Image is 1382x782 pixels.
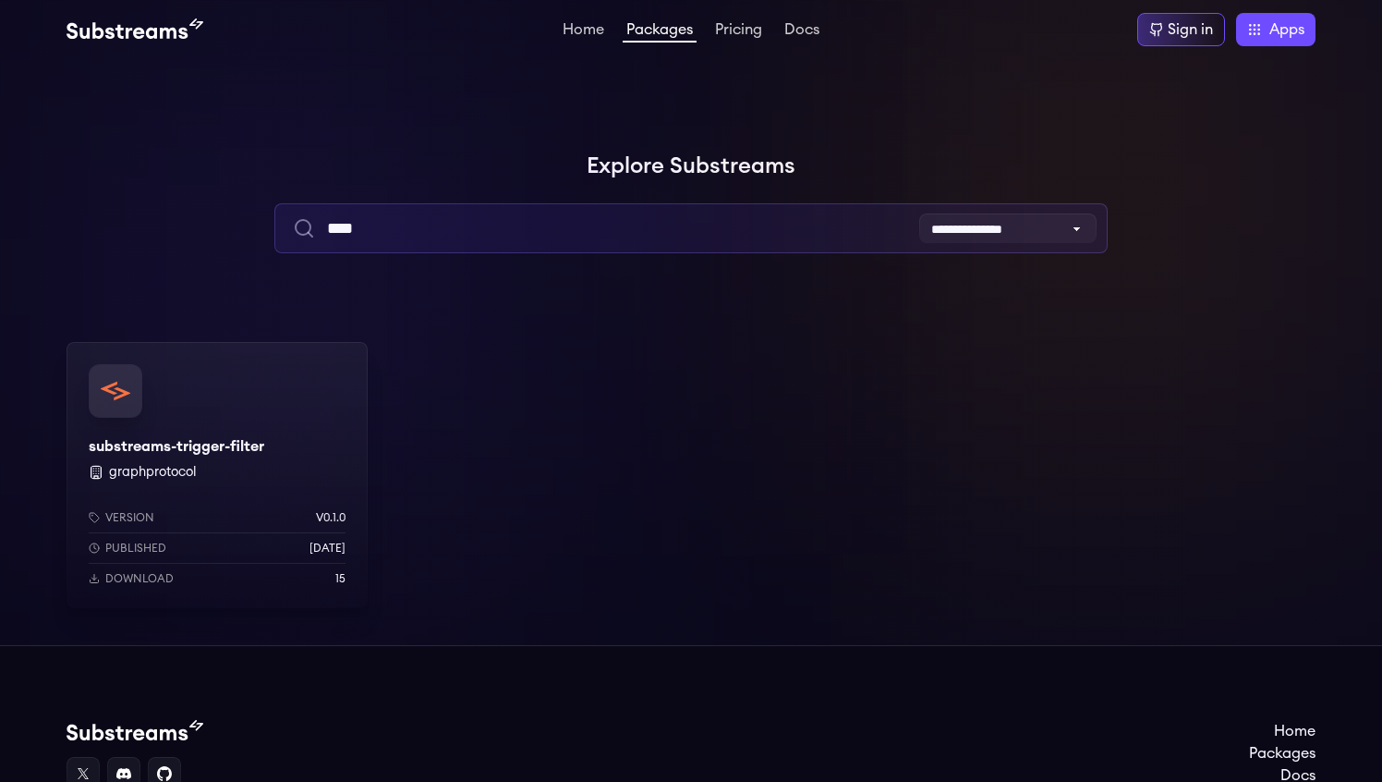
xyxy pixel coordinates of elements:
a: Pricing [711,22,766,41]
h1: Explore Substreams [67,148,1315,185]
a: Sign in [1137,13,1225,46]
span: Apps [1269,18,1304,41]
p: Version [105,510,154,525]
a: Docs [781,22,823,41]
a: Packages [1249,742,1315,764]
p: v0.1.0 [316,510,345,525]
img: Substream's logo [67,18,203,41]
a: Packages [623,22,697,43]
p: Published [105,541,166,556]
div: Sign in [1168,18,1213,41]
p: 15 [335,571,345,586]
p: Download [105,571,174,586]
a: substreams-trigger-filtersubstreams-trigger-filter graphprotocolVersionv0.1.0Published[DATE]Downl... [67,342,368,608]
button: graphprotocol [109,463,196,482]
img: Substream's logo [67,720,203,742]
a: Home [1249,720,1315,742]
p: [DATE] [309,541,345,556]
a: Home [559,22,608,41]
